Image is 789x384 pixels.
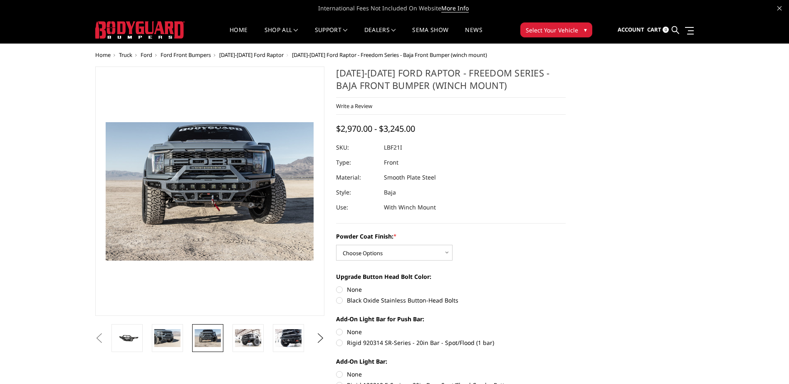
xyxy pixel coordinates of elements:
[336,102,372,110] a: Write a Review
[336,357,566,366] label: Add-On Light Bar:
[154,329,181,347] img: 2021-2025 Ford Raptor - Freedom Series - Baja Front Bumper (winch mount)
[647,26,661,33] span: Cart
[219,51,284,59] a: [DATE]-[DATE] Ford Raptor
[384,200,436,215] dd: With Winch Mount
[336,232,566,241] label: Powder Coat Finish:
[384,155,398,170] dd: Front
[95,51,111,59] a: Home
[584,25,587,34] span: ▾
[336,66,566,98] h1: [DATE]-[DATE] Ford Raptor - Freedom Series - Baja Front Bumper (winch mount)
[618,26,644,33] span: Account
[336,327,566,336] label: None
[384,140,402,155] dd: LBF21I
[336,296,566,305] label: Black Oxide Stainless Button-Head Bolts
[336,338,566,347] label: Rigid 920314 SR-Series - 20in Bar - Spot/Flood (1 bar)
[526,26,578,34] span: Select Your Vehicle
[336,200,378,215] dt: Use:
[336,170,378,185] dt: Material:
[336,140,378,155] dt: SKU:
[336,155,378,170] dt: Type:
[663,27,669,33] span: 0
[315,27,348,43] a: Support
[235,329,261,347] img: 2021-2025 Ford Raptor - Freedom Series - Baja Front Bumper (winch mount)
[336,123,415,134] span: $2,970.00 - $3,245.00
[618,19,644,41] a: Account
[520,22,592,37] button: Select Your Vehicle
[647,19,669,41] a: Cart 0
[275,329,302,347] img: 2021-2025 Ford Raptor - Freedom Series - Baja Front Bumper (winch mount)
[364,27,396,43] a: Dealers
[336,272,566,281] label: Upgrade Button Head Bolt Color:
[412,27,448,43] a: SEMA Show
[119,51,132,59] a: Truck
[141,51,152,59] a: Ford
[230,27,247,43] a: Home
[265,27,298,43] a: shop all
[336,370,566,379] label: None
[384,170,436,185] dd: Smooth Plate Steel
[336,285,566,294] label: None
[161,51,211,59] a: Ford Front Bumpers
[465,27,482,43] a: News
[441,4,469,12] a: More Info
[93,332,106,345] button: Previous
[747,344,789,384] iframe: Chat Widget
[195,329,221,347] img: 2021-2025 Ford Raptor - Freedom Series - Baja Front Bumper (winch mount)
[292,51,487,59] span: [DATE]-[DATE] Ford Raptor - Freedom Series - Baja Front Bumper (winch mount)
[95,66,325,316] a: 2021-2025 Ford Raptor - Freedom Series - Baja Front Bumper (winch mount)
[336,185,378,200] dt: Style:
[95,21,185,39] img: BODYGUARD BUMPERS
[314,332,326,345] button: Next
[384,185,396,200] dd: Baja
[336,315,566,323] label: Add-On Light Bar for Push Bar:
